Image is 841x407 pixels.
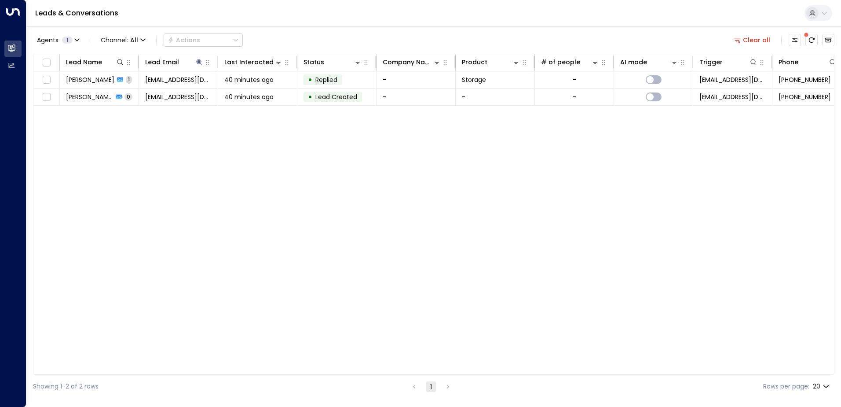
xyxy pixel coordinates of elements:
[620,57,647,67] div: AI mode
[456,89,535,105] td: -
[541,57,600,67] div: # of people
[779,92,831,101] span: +447407191584
[426,381,436,392] button: page 1
[168,36,200,44] div: Actions
[66,75,114,84] span: Hanan Mujahid
[124,93,132,100] span: 0
[620,57,679,67] div: AI mode
[699,75,766,84] span: leads@space-station.co.uk
[66,57,102,67] div: Lead Name
[41,92,52,103] span: Toggle select row
[164,33,243,47] div: Button group with a nested menu
[303,57,324,67] div: Status
[41,74,52,85] span: Toggle select row
[822,34,834,46] button: Archived Leads
[97,34,149,46] span: Channel:
[462,75,486,84] span: Storage
[699,92,766,101] span: leads@space-station.co.uk
[62,37,73,44] span: 1
[462,57,520,67] div: Product
[33,34,83,46] button: Agents1
[377,89,456,105] td: -
[409,381,453,392] nav: pagination navigation
[779,57,837,67] div: Phone
[145,75,212,84] span: hanan.mujahid@gmail.com
[224,57,274,67] div: Last Interacted
[383,57,432,67] div: Company Name
[145,57,179,67] div: Lead Email
[97,34,149,46] button: Channel:All
[699,57,758,67] div: Trigger
[813,380,831,393] div: 20
[224,75,274,84] span: 40 minutes ago
[35,8,118,18] a: Leads & Conversations
[224,57,283,67] div: Last Interacted
[541,57,580,67] div: # of people
[33,382,99,391] div: Showing 1-2 of 2 rows
[66,57,124,67] div: Lead Name
[315,92,357,101] span: Lead Created
[779,75,831,84] span: +447407191584
[145,92,212,101] span: hanan.mujahid@gmail.com
[573,75,576,84] div: -
[789,34,801,46] button: Customize
[126,76,132,83] span: 1
[308,72,312,87] div: •
[730,34,774,46] button: Clear all
[763,382,809,391] label: Rows per page:
[779,57,798,67] div: Phone
[224,92,274,101] span: 40 minutes ago
[377,71,456,88] td: -
[37,37,59,43] span: Agents
[145,57,204,67] div: Lead Email
[164,33,243,47] button: Actions
[699,57,723,67] div: Trigger
[383,57,441,67] div: Company Name
[315,75,337,84] span: Replied
[462,57,487,67] div: Product
[308,89,312,104] div: •
[805,34,818,46] span: There are new threads available. Refresh the grid to view the latest updates.
[303,57,362,67] div: Status
[41,57,52,68] span: Toggle select all
[130,37,138,44] span: All
[573,92,576,101] div: -
[66,92,113,101] span: Hanan Mujahid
